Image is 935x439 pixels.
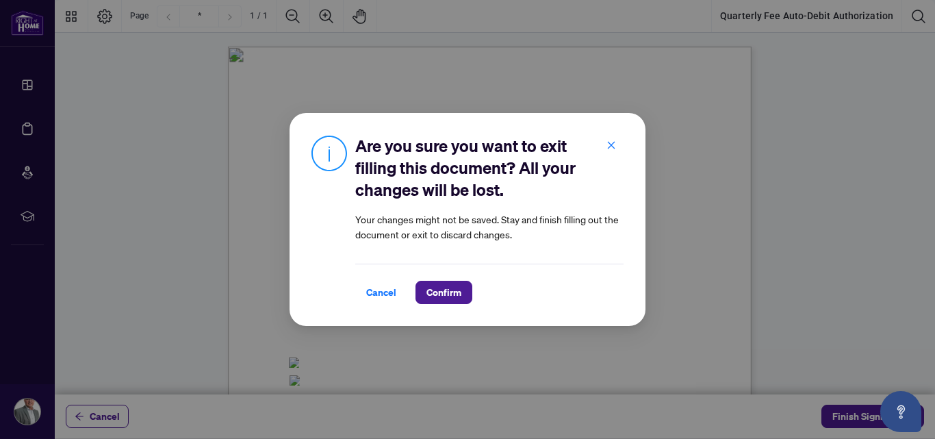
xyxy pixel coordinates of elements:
[355,212,624,242] article: Your changes might not be saved. Stay and finish filling out the document or exit to discard chan...
[415,281,472,304] button: Confirm
[311,135,347,171] img: Info Icon
[366,281,396,303] span: Cancel
[355,135,624,201] h2: Are you sure you want to exit filling this document? All your changes will be lost.
[606,140,616,150] span: close
[426,281,461,303] span: Confirm
[880,391,921,432] button: Open asap
[355,281,407,304] button: Cancel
